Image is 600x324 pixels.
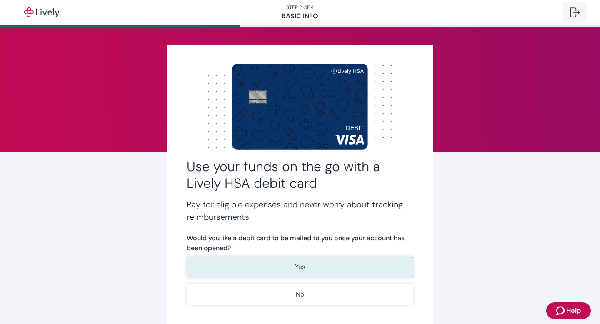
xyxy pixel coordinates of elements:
[566,306,581,316] span: Help
[187,233,413,253] label: Would you like a debit card to be mailed to you once your account has been opened?
[232,64,368,149] img: Debit card
[187,158,413,192] h2: Use your funds on the go with a Lively HSA debit card
[546,302,591,319] button: Zendesk support iconHelp
[187,284,413,305] button: No
[18,7,65,17] img: Lively
[296,289,304,299] p: No
[563,2,587,22] button: Log out
[556,306,566,316] svg: Zendesk support icon
[295,262,305,272] p: Yes
[187,65,413,148] img: Dot background
[187,198,413,223] h4: Pay for eligible expenses and never worry about tracking reimbursements.
[187,257,413,277] button: Yes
